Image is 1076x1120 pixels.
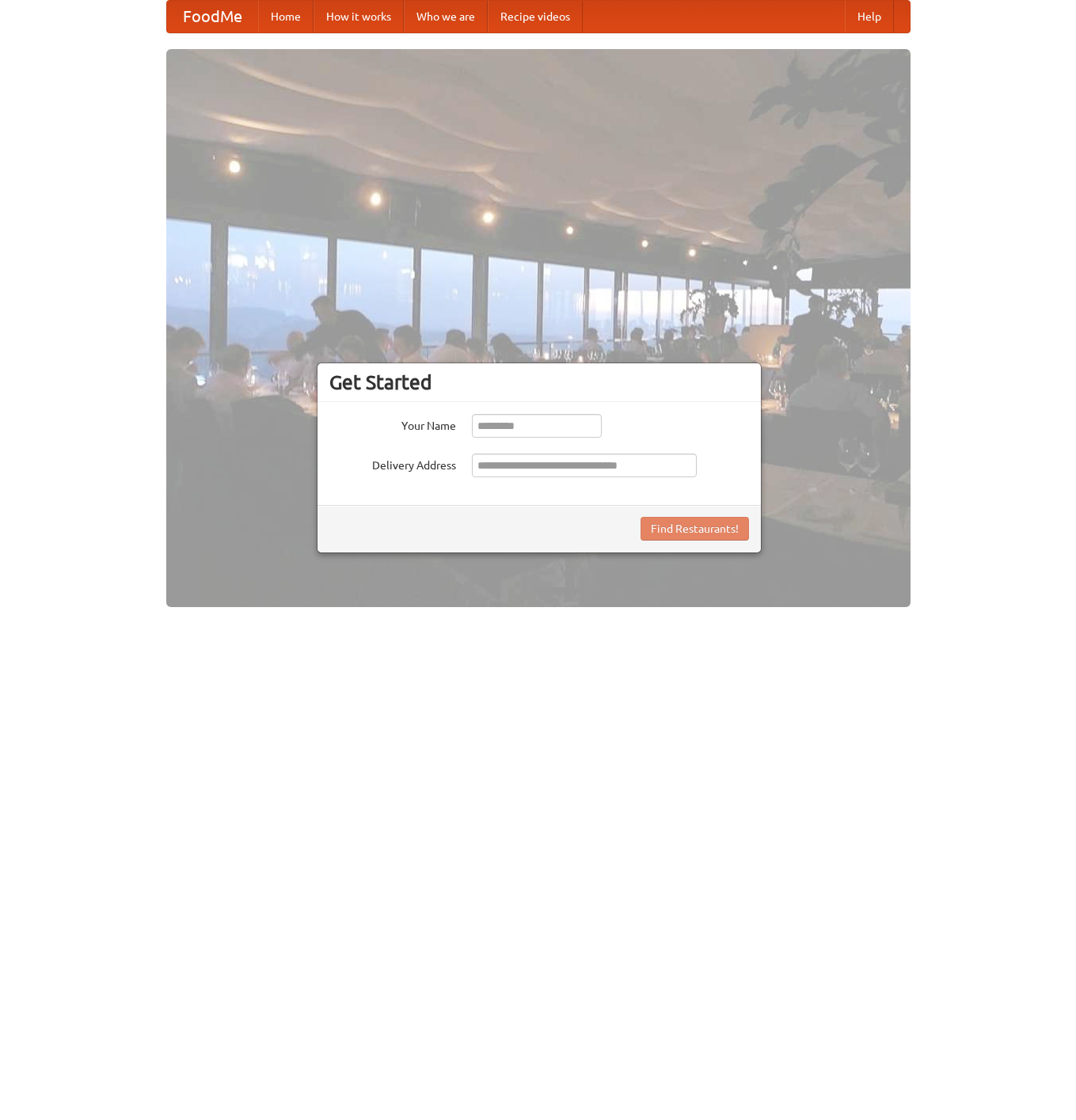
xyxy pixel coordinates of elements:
[329,414,456,434] label: Your Name
[404,1,488,32] a: Who we are
[641,517,749,541] button: Find Restaurants!
[329,454,456,473] label: Delivery Address
[488,1,583,32] a: Recipe videos
[845,1,894,32] a: Help
[258,1,314,32] a: Home
[329,370,749,394] h3: Get Started
[314,1,404,32] a: How it works
[167,1,258,32] a: FoodMe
